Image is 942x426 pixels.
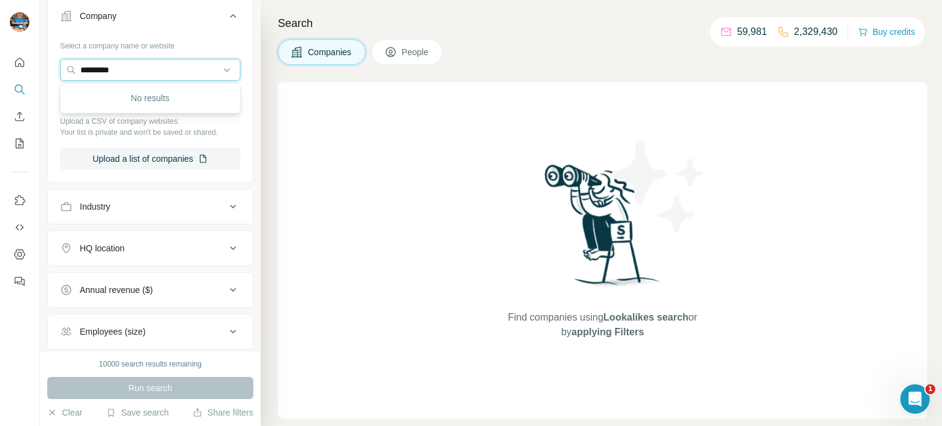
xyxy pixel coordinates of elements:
div: Industry [80,200,110,213]
button: Clear [47,406,82,419]
span: Companies [308,46,353,58]
div: Employees (size) [80,325,145,338]
button: Dashboard [10,243,29,265]
span: Lookalikes search [603,312,689,322]
img: Avatar [10,12,29,32]
div: No results [63,86,237,110]
div: Select a company name or website [60,36,240,51]
span: 1 [925,384,935,394]
div: Company [80,10,117,22]
div: Annual revenue ($) [80,284,153,296]
button: Feedback [10,270,29,292]
img: Surfe Illustration - Woman searching with binoculars [539,161,667,298]
img: Surfe Illustration - Stars [603,131,713,242]
span: applying Filters [572,327,644,337]
span: Find companies using or by [504,310,700,340]
button: Company [48,1,253,36]
button: Save search [106,406,169,419]
p: Your list is private and won't be saved or shared. [60,127,240,138]
button: Share filters [193,406,253,419]
button: Enrich CSV [10,105,29,127]
button: My lists [10,132,29,154]
button: Use Surfe on LinkedIn [10,189,29,211]
p: 2,329,430 [794,25,838,39]
button: Search [10,78,29,101]
button: Buy credits [858,23,915,40]
p: Upload a CSV of company websites. [60,116,240,127]
button: Annual revenue ($) [48,275,253,305]
button: Industry [48,192,253,221]
div: 10000 search results remaining [99,359,201,370]
button: Quick start [10,51,29,74]
button: HQ location [48,234,253,263]
button: Upload a list of companies [60,148,240,170]
div: HQ location [80,242,124,254]
button: Use Surfe API [10,216,29,238]
h4: Search [278,15,927,32]
span: People [402,46,430,58]
p: 59,981 [737,25,767,39]
iframe: Intercom live chat [900,384,930,414]
button: Employees (size) [48,317,253,346]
